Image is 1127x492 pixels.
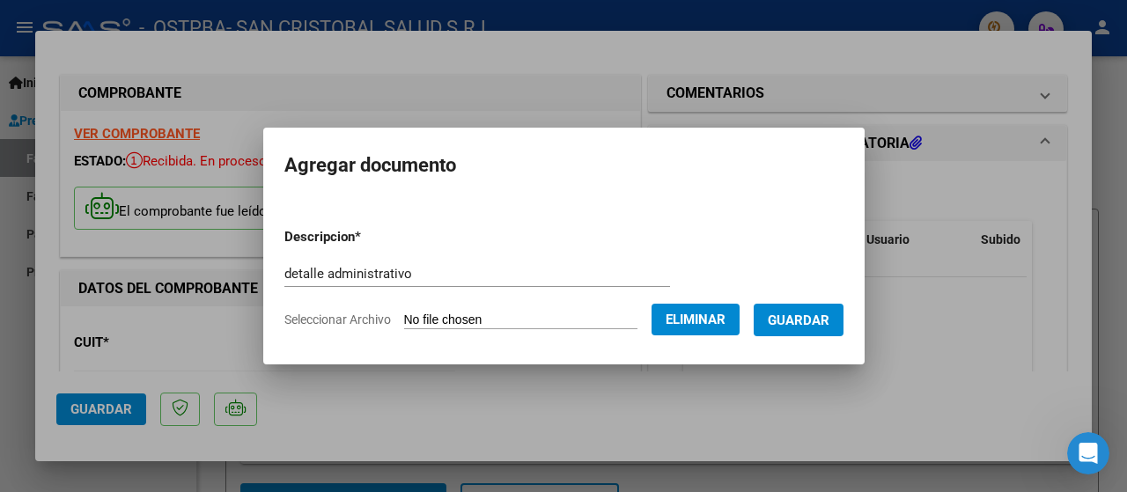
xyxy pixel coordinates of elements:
span: Seleccionar Archivo [284,312,391,327]
button: Guardar [754,304,843,336]
span: Guardar [768,312,829,328]
button: Eliminar [652,304,740,335]
h2: Agregar documento [284,149,843,182]
p: Descripcion [284,227,453,247]
iframe: Intercom live chat [1067,432,1109,474]
span: Eliminar [666,312,726,327]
